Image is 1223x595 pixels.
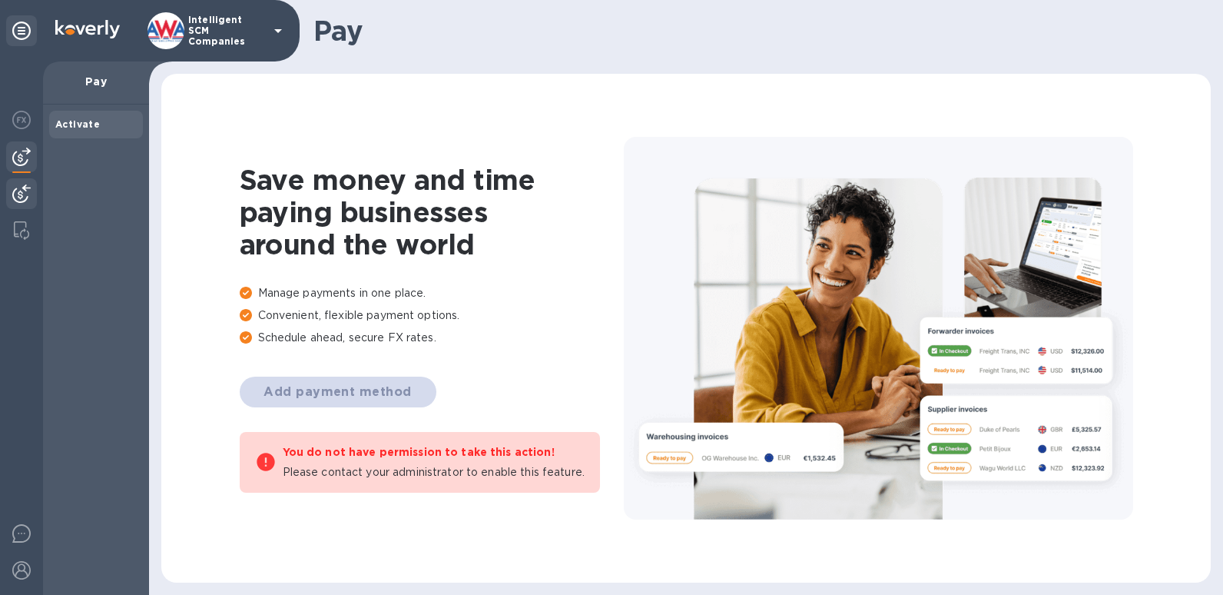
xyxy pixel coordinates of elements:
p: Schedule ahead, secure FX rates. [240,330,624,346]
b: You do not have permission to take this action! [283,446,555,458]
h1: Save money and time paying businesses around the world [240,164,624,261]
img: Foreign exchange [12,111,31,129]
p: Please contact your administrator to enable this feature. [283,464,585,480]
h1: Pay [313,15,1198,47]
b: Activate [55,118,100,130]
div: Unpin categories [6,15,37,46]
p: Pay [55,74,137,89]
p: Convenient, flexible payment options. [240,307,624,324]
p: Intelligent SCM Companies [188,15,265,47]
p: Manage payments in one place. [240,285,624,301]
img: Logo [55,20,120,38]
